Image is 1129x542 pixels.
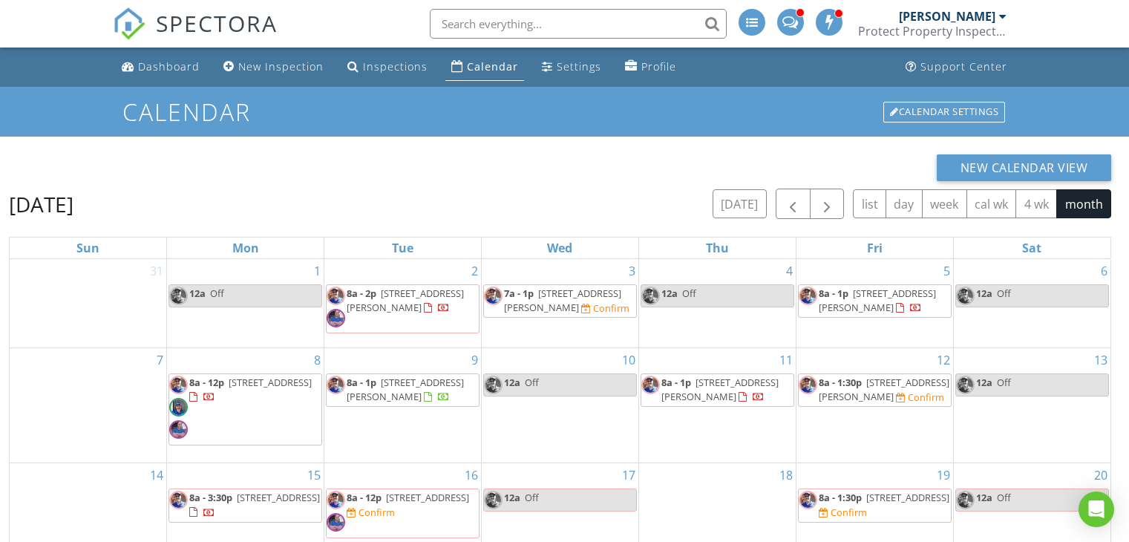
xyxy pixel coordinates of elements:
[956,376,975,394] img: 20250308_135733.jpg
[525,491,539,504] span: Off
[866,491,949,504] span: [STREET_ADDRESS]
[504,287,534,300] span: 7a - 1p
[953,347,1110,463] td: Go to September 13, 2025
[626,259,638,283] a: Go to September 3, 2025
[189,287,206,300] span: 12a
[347,491,469,504] a: 8a - 12p [STREET_ADDRESS]
[661,376,691,389] span: 8a - 1p
[819,376,949,403] span: [STREET_ADDRESS][PERSON_NAME]
[326,373,480,407] a: 8a - 1p [STREET_ADDRESS][PERSON_NAME]
[557,59,601,74] div: Settings
[347,376,464,403] a: 8a - 1p [STREET_ADDRESS][PERSON_NAME]
[327,376,345,394] img: 20250308_135733.jpg
[783,259,796,283] a: Go to September 4, 2025
[1091,348,1110,372] a: Go to September 13, 2025
[327,287,345,305] img: 20250308_135733.jpg
[882,100,1007,124] a: Calendar Settings
[956,287,975,305] img: 20250308_135733.jpg
[210,287,224,300] span: Off
[347,506,395,520] a: Confirm
[976,376,992,389] span: 12a
[819,506,867,520] a: Confirm
[237,491,320,504] span: [STREET_ADDRESS]
[484,287,503,305] img: 20250308_135733.jpg
[326,284,480,333] a: 8a - 2p [STREET_ADDRESS][PERSON_NAME]
[484,376,503,394] img: 20250308_135733.jpg
[682,287,696,300] span: Off
[229,238,262,258] a: Monday
[327,309,345,327] img: 20250324_184036.jpg
[311,259,324,283] a: Go to September 1, 2025
[116,53,206,81] a: Dashboard
[798,284,952,318] a: 8a - 1p [STREET_ADDRESS][PERSON_NAME]
[504,376,520,389] span: 12a
[389,238,416,258] a: Tuesday
[217,53,330,81] a: New Inspection
[819,491,949,504] a: 8a - 1:30p [STREET_ADDRESS]
[976,491,992,504] span: 12a
[997,491,1011,504] span: Off
[482,259,639,348] td: Go to September 3, 2025
[347,491,382,504] span: 8a - 12p
[147,259,166,283] a: Go to August 31, 2025
[896,391,944,405] a: Confirm
[937,154,1112,181] button: New Calendar View
[324,259,482,348] td: Go to September 2, 2025
[819,287,936,314] a: 8a - 1p [STREET_ADDRESS][PERSON_NAME]
[154,348,166,372] a: Go to September 7, 2025
[445,53,524,81] a: Calendar
[138,59,200,74] div: Dashboard
[940,259,953,283] a: Go to September 5, 2025
[536,53,607,81] a: Settings
[796,347,953,463] td: Go to September 12, 2025
[641,287,660,305] img: 20250308_135733.jpg
[1079,492,1114,527] div: Open Intercom Messenger
[10,347,167,463] td: Go to September 7, 2025
[347,287,464,314] span: [STREET_ADDRESS][PERSON_NAME]
[347,376,464,403] span: [STREET_ADDRESS][PERSON_NAME]
[661,376,779,403] span: [STREET_ADDRESS][PERSON_NAME]
[810,189,845,219] button: Next month
[661,287,678,300] span: 12a
[1019,238,1044,258] a: Saturday
[169,398,188,417] img: img_6380.jpeg
[468,259,481,283] a: Go to September 2, 2025
[1098,259,1110,283] a: Go to September 6, 2025
[156,7,278,39] span: SPECTORA
[347,287,376,300] span: 8a - 2p
[430,9,727,39] input: Search everything...
[920,59,1007,74] div: Support Center
[956,491,975,509] img: 20250308_135733.jpg
[327,513,345,532] img: 20250324_184036.jpg
[304,463,324,487] a: Go to September 15, 2025
[189,491,320,518] a: 8a - 3:30p [STREET_ADDRESS]
[504,287,621,314] span: [STREET_ADDRESS][PERSON_NAME]
[168,489,322,522] a: 8a - 3:30p [STREET_ADDRESS]
[934,348,953,372] a: Go to September 12, 2025
[593,302,629,314] div: Confirm
[147,463,166,487] a: Go to September 14, 2025
[798,489,952,522] a: 8a - 1:30p [STREET_ADDRESS] Confirm
[347,287,464,314] a: 8a - 2p [STREET_ADDRESS][PERSON_NAME]
[1091,463,1110,487] a: Go to September 20, 2025
[484,491,503,509] img: 20250308_135733.jpg
[799,491,817,509] img: 20250308_135733.jpg
[619,463,638,487] a: Go to September 17, 2025
[899,9,995,24] div: [PERSON_NAME]
[113,20,278,51] a: SPECTORA
[641,376,660,394] img: 20250308_135733.jpg
[9,189,73,219] h2: [DATE]
[858,24,1007,39] div: Protect Property Inspections
[796,259,953,348] td: Go to September 5, 2025
[864,238,886,258] a: Friday
[483,284,637,318] a: 7a - 1p [STREET_ADDRESS][PERSON_NAME] Confirm
[238,59,324,74] div: New Inspection
[638,259,796,348] td: Go to September 4, 2025
[1056,189,1111,218] button: month
[776,189,811,219] button: Previous month
[798,373,952,407] a: 8a - 1:30p [STREET_ADDRESS][PERSON_NAME] Confirm
[525,376,539,389] span: Off
[819,376,949,403] a: 8a - 1:30p [STREET_ADDRESS][PERSON_NAME]
[189,376,224,389] span: 8a - 12p
[966,189,1017,218] button: cal wk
